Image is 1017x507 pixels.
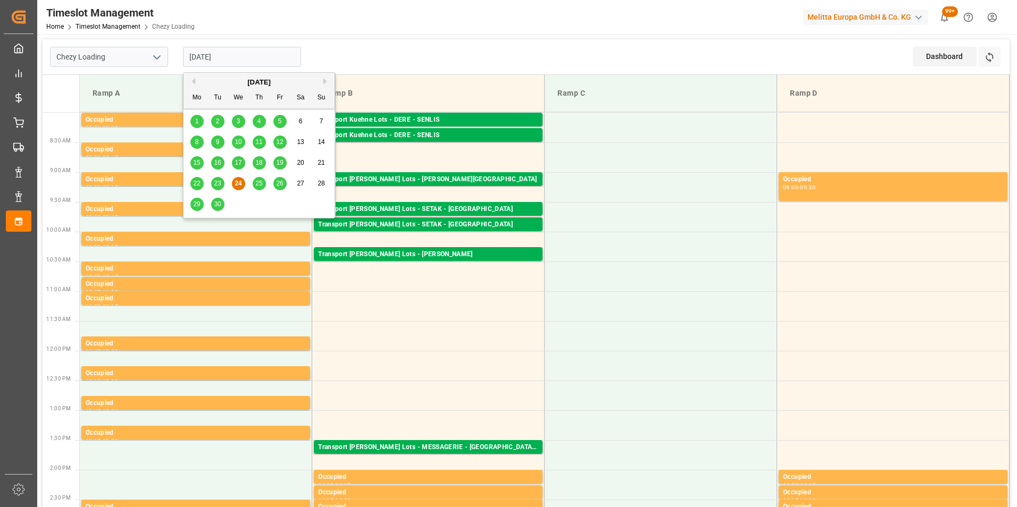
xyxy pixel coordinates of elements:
span: 27 [297,180,304,187]
div: - [101,304,103,309]
div: 12:00 [103,349,118,354]
div: Choose Monday, September 29th, 2025 [190,198,204,211]
div: Occupied [86,339,306,349]
div: - [334,483,335,487]
div: Pallets: 7,TU: 144,City: CARQUEFOU,Arrival: [DATE] 00:00:00 [318,260,538,269]
div: Transport [PERSON_NAME] Lots - [PERSON_NAME] [318,249,538,260]
div: Timeslot Management [46,5,195,21]
div: - [101,125,103,130]
span: 17 [235,159,241,166]
span: 11 [255,138,262,146]
span: 15 [193,159,200,166]
div: Tu [211,91,224,105]
div: Occupied [783,174,1003,185]
div: Choose Tuesday, September 2nd, 2025 [211,115,224,128]
div: Choose Saturday, September 20th, 2025 [294,156,307,170]
span: 8 [195,138,199,146]
div: Choose Sunday, September 7th, 2025 [315,115,328,128]
div: Choose Saturday, September 27th, 2025 [294,177,307,190]
div: Transport [PERSON_NAME] Lots - SETAK - [GEOGRAPHIC_DATA] [318,219,538,230]
span: 6 [299,117,303,125]
div: Ramp B [321,83,536,103]
span: 2:30 PM [50,495,71,501]
div: - [101,409,103,413]
div: - [798,498,800,503]
div: Choose Sunday, September 14th, 2025 [315,136,328,149]
div: - [101,438,103,443]
span: 16 [214,159,221,166]
div: Choose Thursday, September 18th, 2025 [253,156,266,170]
div: 14:15 [318,498,334,503]
div: Occupied [86,174,306,185]
div: 09:45 [103,215,118,219]
div: 12:45 [86,409,101,413]
div: Transport [PERSON_NAME] Lots - [PERSON_NAME][GEOGRAPHIC_DATA] [318,174,538,185]
span: 24 [235,180,241,187]
div: 12:15 [86,379,101,384]
div: Pallets: 1,TU: 209,City: [GEOGRAPHIC_DATA],Arrival: [DATE] 00:00:00 [318,141,538,150]
span: 4 [257,117,261,125]
span: 18 [255,159,262,166]
div: Ramp D [786,83,1001,103]
div: Choose Thursday, September 4th, 2025 [253,115,266,128]
div: 11:00 [86,304,101,309]
div: Occupied [86,204,306,215]
div: - [101,379,103,384]
div: - [101,215,103,219]
div: 12:30 [103,379,118,384]
span: 26 [276,180,283,187]
div: Occupied [318,472,538,483]
div: 14:00 [318,483,334,487]
button: show 100 new notifications [932,5,956,29]
span: 1:00 PM [50,405,71,411]
div: month 2025-09 [187,111,332,215]
button: Help Center [956,5,980,29]
div: Fr [273,91,287,105]
div: 13:00 [103,409,118,413]
div: 14:15 [335,483,351,487]
div: Transport Kuehne Lots - DERE - SENLIS [318,130,538,141]
div: Su [315,91,328,105]
span: 10 [235,138,241,146]
input: Type to search/select [50,47,168,67]
div: Occupied [86,368,306,379]
div: 09:30 [800,185,815,190]
div: Choose Monday, September 22nd, 2025 [190,177,204,190]
div: Choose Friday, September 19th, 2025 [273,156,287,170]
div: Occupied [86,398,306,409]
span: 12 [276,138,283,146]
div: Choose Tuesday, September 30th, 2025 [211,198,224,211]
div: 10:15 [103,244,118,249]
button: Next Month [323,78,330,84]
div: Choose Wednesday, September 10th, 2025 [232,136,245,149]
button: open menu [148,49,164,65]
span: 11:30 AM [46,316,71,322]
div: Occupied [318,487,538,498]
span: 5 [278,117,282,125]
div: 09:00 [783,185,798,190]
div: 14:30 [335,498,351,503]
div: [DATE] [184,77,335,88]
div: Choose Sunday, September 21st, 2025 [315,156,328,170]
div: Choose Monday, September 15th, 2025 [190,156,204,170]
span: 20 [297,159,304,166]
div: Occupied [86,234,306,244]
div: Mo [190,91,204,105]
span: 10:30 AM [46,257,71,263]
span: 10:00 AM [46,227,71,233]
div: Occupied [86,115,306,125]
span: 2:00 PM [50,465,71,471]
span: 1 [195,117,199,125]
span: 21 [318,159,324,166]
div: Choose Monday, September 1st, 2025 [190,115,204,128]
div: Pallets: 3,TU: 100,City: [GEOGRAPHIC_DATA],Arrival: [DATE] 00:00:00 [318,125,538,134]
div: Transport [PERSON_NAME] Lots - SETAK - [GEOGRAPHIC_DATA] [318,204,538,215]
div: Choose Thursday, September 11th, 2025 [253,136,266,149]
div: Choose Friday, September 5th, 2025 [273,115,287,128]
div: Dashboard [913,47,977,66]
div: We [232,91,245,105]
div: 11:45 [86,349,101,354]
span: 9:00 AM [50,167,71,173]
div: Pallets: ,TU: 66,City: [GEOGRAPHIC_DATA][PERSON_NAME],Arrival: [DATE] 00:00:00 [318,453,538,462]
span: 99+ [942,6,958,17]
